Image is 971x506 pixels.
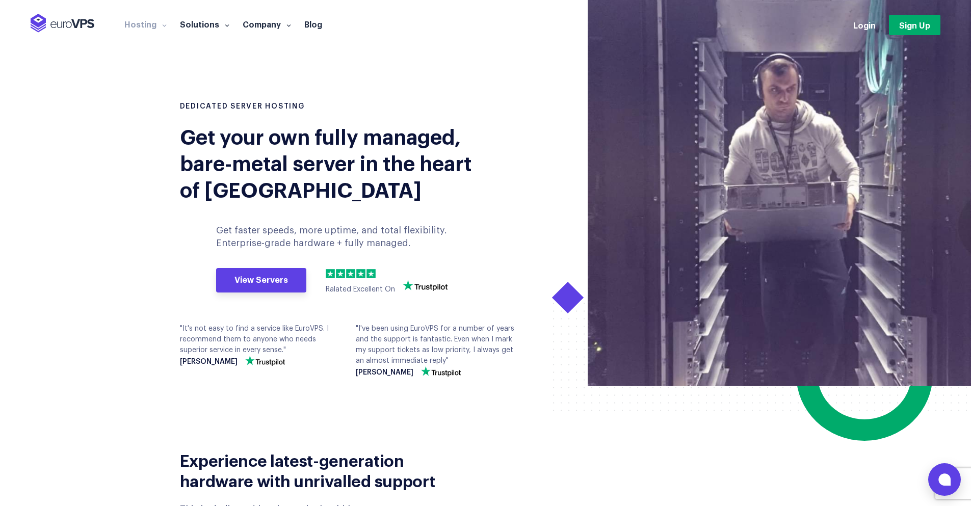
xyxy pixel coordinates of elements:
p: Get faster speeds, more uptime, and total flexibility. Enterprise-grade hardware + fully managed. [216,224,468,250]
img: trustpilot-vector-logo.png [245,356,285,366]
img: 4 [356,269,365,278]
a: Login [853,19,876,31]
a: Hosting [118,19,173,29]
img: 2 [336,269,345,278]
img: 1 [326,269,335,278]
div: "I've been using EuroVPS for a number of years and the support is fantastic. Even when I mark my ... [356,324,516,377]
strong: [PERSON_NAME] [356,369,413,377]
img: 5 [366,269,376,278]
button: Open chat window [928,463,961,496]
span: Ralated Excellent On [326,286,395,293]
a: View Servers [216,268,306,292]
a: Solutions [173,19,236,29]
strong: [PERSON_NAME] [180,358,238,366]
div: "It's not easy to find a service like EuroVPS. I recommend them to anyone who needs superior serv... [180,324,340,366]
a: Blog [298,19,329,29]
h1: DEDICATED SERVER HOSTING [180,102,478,112]
img: trustpilot-vector-logo.png [421,366,461,377]
div: Get your own fully managed, bare-metal server in the heart of [GEOGRAPHIC_DATA] [180,122,478,202]
a: Sign Up [889,15,940,35]
h2: Experience latest-generation hardware with unrivalled support [180,449,478,490]
img: 3 [346,269,355,278]
img: EuroVPS [31,14,94,33]
a: Company [236,19,298,29]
